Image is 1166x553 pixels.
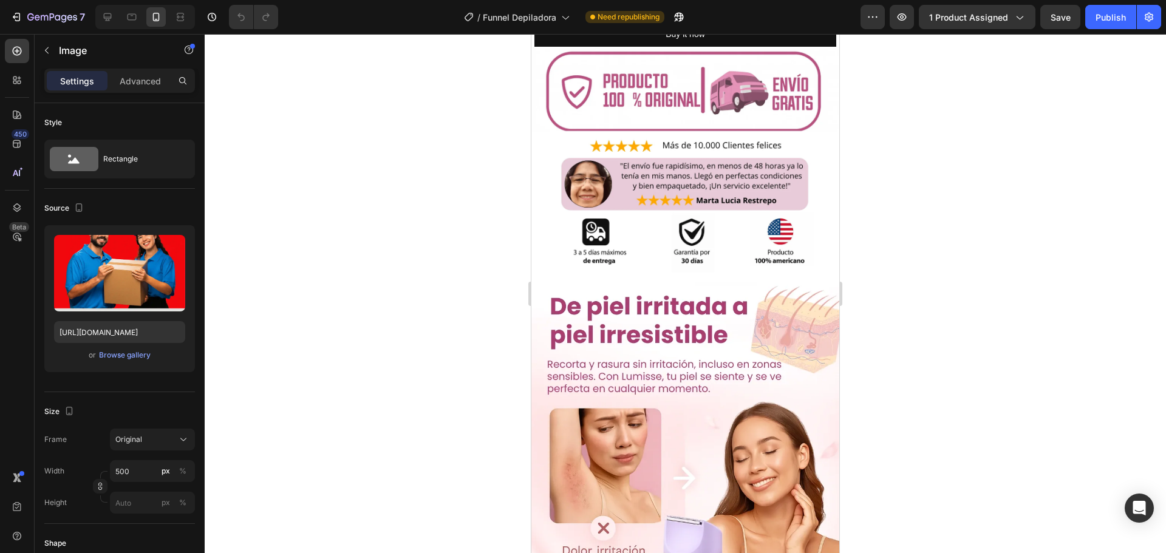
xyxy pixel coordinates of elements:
[60,75,94,87] p: Settings
[98,349,151,361] button: Browse gallery
[44,497,67,508] label: Height
[929,11,1008,24] span: 1 product assigned
[1051,12,1071,22] span: Save
[229,5,278,29] div: Undo/Redo
[110,460,195,482] input: px%
[44,200,86,217] div: Source
[179,497,186,508] div: %
[162,466,170,477] div: px
[176,495,190,510] button: px
[44,538,66,549] div: Shape
[159,495,173,510] button: %
[80,10,85,24] p: 7
[1125,494,1154,523] div: Open Intercom Messenger
[483,11,556,24] span: Funnel Depiladora
[115,434,142,445] span: Original
[159,464,173,478] button: %
[120,75,161,87] p: Advanced
[44,434,67,445] label: Frame
[110,429,195,450] button: Original
[1040,5,1080,29] button: Save
[44,404,77,420] div: Size
[89,348,96,362] span: or
[179,466,186,477] div: %
[531,34,839,553] iframe: Design area
[103,145,177,173] div: Rectangle
[176,464,190,478] button: px
[12,129,29,139] div: 450
[9,222,29,232] div: Beta
[1096,11,1126,24] div: Publish
[1085,5,1136,29] button: Publish
[99,350,151,361] div: Browse gallery
[59,43,162,58] p: Image
[5,5,90,29] button: 7
[919,5,1035,29] button: 1 product assigned
[598,12,660,22] span: Need republishing
[110,492,195,514] input: px%
[54,321,185,343] input: https://example.com/image.jpg
[54,235,185,311] img: preview-image
[162,497,170,508] div: px
[44,117,62,128] div: Style
[44,466,64,477] label: Width
[477,11,480,24] span: /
